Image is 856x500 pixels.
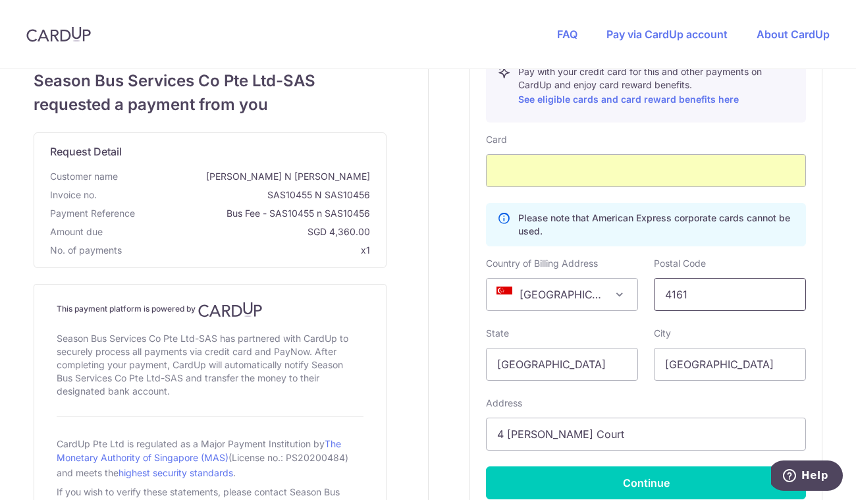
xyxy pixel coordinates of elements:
[557,28,577,41] a: FAQ
[486,278,638,311] span: Singapore
[486,133,507,146] label: Card
[26,26,91,42] img: CardUp
[119,467,233,478] a: highest security standards
[361,244,370,256] span: x1
[140,207,370,220] span: Bus Fee - SAS10455 n SAS10456
[486,327,509,340] label: State
[57,302,363,318] h4: This payment platform is powered by
[50,188,97,202] span: Invoice no.
[771,460,843,493] iframe: Opens a widget where you can find more information
[50,208,135,219] span: translation missing: en.payment_reference
[198,302,263,318] img: CardUp
[606,28,728,41] a: Pay via CardUp account
[486,257,598,270] label: Country of Billing Address
[34,93,387,117] span: requested a payment from you
[34,69,387,93] span: Season Bus Services Co Pte Ltd-SAS
[57,329,363,401] div: Season Bus Services Co Pte Ltd-SAS has partnered with CardUp to securely process all payments via...
[50,225,103,238] span: Amount due
[654,257,706,270] label: Postal Code
[57,433,363,483] div: CardUp Pte Ltd is regulated as a Major Payment Institution by (License no.: PS20200484) and meets...
[487,279,637,310] span: Singapore
[123,170,370,183] span: [PERSON_NAME] N [PERSON_NAME]
[50,170,118,183] span: Customer name
[654,327,671,340] label: City
[50,244,122,257] span: No. of payments
[654,278,806,311] input: Example 123456
[102,188,370,202] span: SAS10455 N SAS10456
[486,397,522,410] label: Address
[50,145,122,158] span: translation missing: en.request_detail
[518,211,795,238] p: Please note that American Express corporate cards cannot be used.
[518,65,795,107] p: Pay with your credit card for this and other payments on CardUp and enjoy card reward benefits.
[518,94,739,105] a: See eligible cards and card reward benefits here
[108,225,370,238] span: SGD 4,360.00
[757,28,830,41] a: About CardUp
[486,466,806,499] button: Continue
[497,163,795,179] iframe: Secure card payment input frame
